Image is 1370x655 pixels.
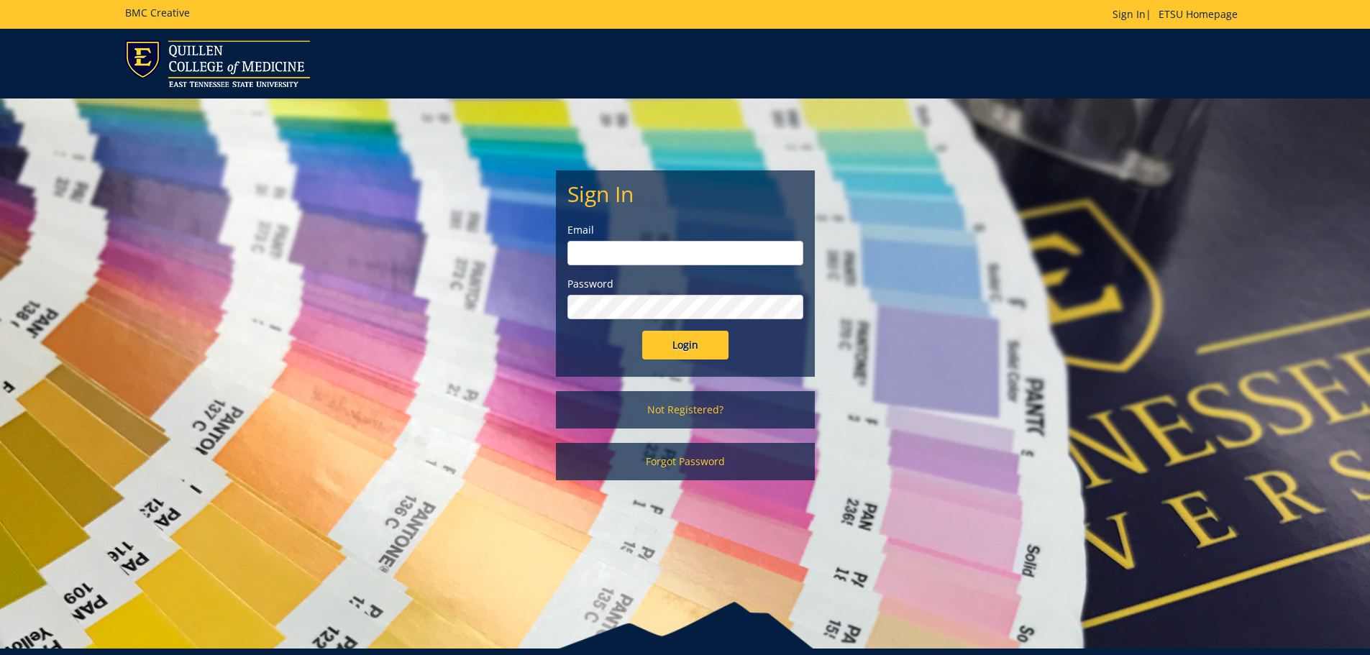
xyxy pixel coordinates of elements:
p: | [1113,7,1245,22]
a: Not Registered? [556,391,815,429]
h5: BMC Creative [125,7,190,18]
a: ETSU Homepage [1151,7,1245,21]
a: Sign In [1113,7,1146,21]
img: ETSU logo [125,40,310,87]
label: Email [567,223,803,237]
h2: Sign In [567,182,803,206]
label: Password [567,277,803,291]
a: Forgot Password [556,443,815,480]
input: Login [642,331,729,359]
